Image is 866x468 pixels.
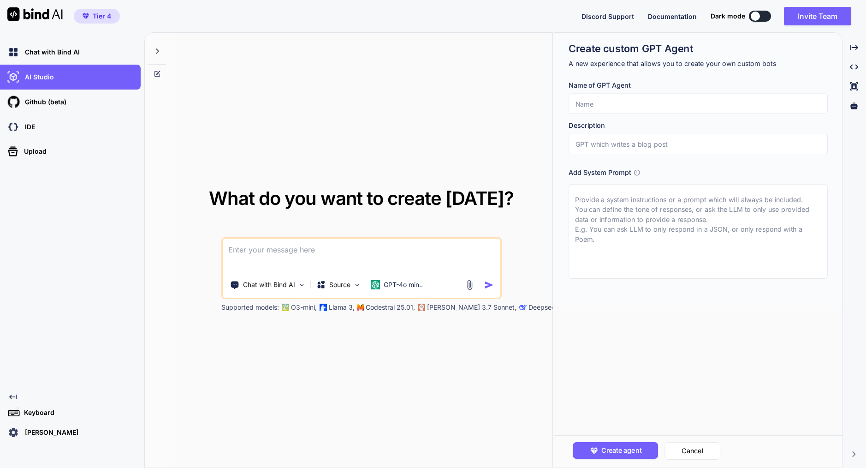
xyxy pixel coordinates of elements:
p: [PERSON_NAME] 3.7 Sonnet, [427,303,516,312]
span: Tier 4 [93,12,111,21]
img: Pick Models [353,281,361,289]
button: Invite Team [784,7,851,25]
p: AI Studio [21,72,54,82]
h3: Name of GPT Agent [569,80,828,90]
img: Bind AI [7,7,63,21]
p: Github (beta) [21,97,66,107]
p: Supported models: [221,303,279,312]
img: claude [519,304,527,311]
img: Llama2 [320,304,327,311]
img: claude [418,304,425,311]
img: Pick Tools [298,281,306,289]
h3: Description [569,120,828,131]
img: darkCloudIdeIcon [6,119,21,135]
p: Chat with Bind AI [243,280,295,289]
button: Create agent [573,442,658,459]
span: What do you want to create [DATE]? [209,187,514,210]
p: Llama 3, [329,303,355,312]
input: Name [569,94,828,114]
p: Keyboard [20,408,54,417]
input: GPT which writes a blog post [569,134,828,154]
button: premiumTier 4 [74,9,120,24]
p: Source [329,280,350,289]
button: Documentation [648,12,697,21]
p: Deepseek R1 [528,303,568,312]
p: Upload [20,147,47,156]
button: Cancel [664,442,720,460]
img: icon [484,280,494,290]
img: Mistral-AI [357,304,364,311]
img: settings [6,425,21,440]
img: githubLight [6,94,21,110]
span: Documentation [648,12,697,20]
img: premium [83,13,89,19]
p: IDE [21,122,35,132]
img: GPT-4o mini [371,280,380,289]
p: Chat with Bind AI [21,48,80,57]
span: Create agent [601,445,641,456]
p: A new experience that allows you to create your own custom bots [569,59,828,69]
span: Dark mode [711,12,745,21]
p: Codestral 25.01, [366,303,415,312]
p: GPT-4o min.. [384,280,423,289]
h1: Create custom GPT Agent [569,42,828,55]
img: GPT-4 [282,304,289,311]
img: ai-studio [6,69,21,85]
h3: Add System Prompt [569,168,631,178]
span: Discord Support [581,12,634,20]
img: attachment [464,280,475,290]
p: O3-mini, [291,303,317,312]
button: Discord Support [581,12,634,21]
p: [PERSON_NAME] [21,428,78,437]
img: chat [6,44,21,60]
